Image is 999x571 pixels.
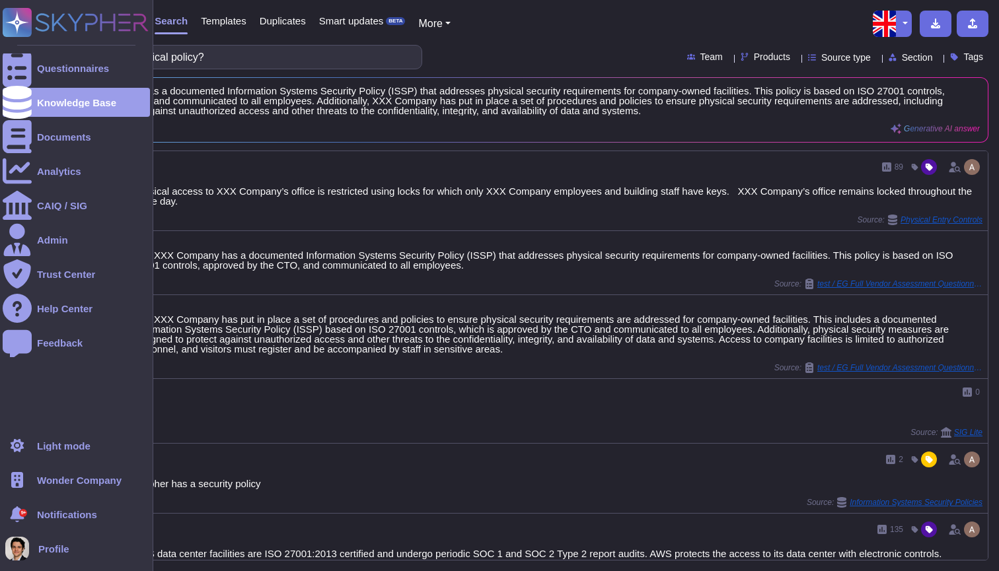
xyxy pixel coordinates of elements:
img: en [873,11,899,37]
a: Documents [3,122,150,151]
span: Tags [963,52,983,61]
div: Analytics [37,166,81,176]
span: 0 [975,388,980,396]
div: Yes, XXX Company has put in place a set of procedures and policies to ensure physical security re... [132,314,982,354]
div: Trust Center [37,269,95,279]
span: Products [754,52,790,61]
div: Help Center [37,304,92,314]
span: SIG Lite [954,428,982,436]
div: Knowledge Base [37,98,116,108]
span: Source type [821,53,871,62]
span: Source: [807,497,982,508]
div: Yes [132,409,982,419]
div: CAIQ / SIG [37,201,87,211]
span: Source: [858,215,982,225]
div: Skypher has a security policy [132,479,982,488]
a: Trust Center [3,259,150,288]
span: Duplicates [260,16,306,26]
span: 89 [895,163,903,171]
span: Team [700,52,723,61]
div: Physical access to XXX Company’s office is restricted using locks for which only XXX Company empl... [132,186,982,206]
img: user [964,521,980,537]
span: Section [902,53,933,62]
button: user [3,534,38,563]
img: user [964,159,980,175]
input: Search a question or template... [52,46,408,69]
div: BETA [386,17,405,25]
span: Physical Entry Controls [901,216,982,224]
span: Profile [38,544,69,554]
img: user [5,537,29,560]
a: Help Center [3,294,150,323]
div: Documents [37,132,91,142]
span: Source: [774,279,982,289]
button: More [418,16,451,32]
span: Templates [201,16,246,26]
div: Questionnaires [37,63,109,73]
div: Light mode [37,441,91,451]
div: AWS data center facilities are ISO 27001:2013 certified and undergo periodic SOC 1 and SOC 2 Type... [132,549,982,568]
a: Questionnaires [3,53,150,83]
span: Generative AI answer [904,125,980,133]
span: Yes, XXX Company has a documented Information Systems Security Policy (ISSP) that addresses physi... [54,86,980,116]
span: Source: [910,427,982,438]
span: Notifications [37,510,97,520]
a: Feedback [3,328,150,357]
div: Yes, XXX Company has a documented Information Systems Security Policy (ISSP) that addresses physi... [132,250,982,270]
span: Source: [774,362,982,373]
div: Feedback [37,338,83,348]
span: Search [155,16,188,26]
span: Wonder Company [37,475,122,485]
a: Knowledge Base [3,88,150,117]
span: 135 [890,525,903,533]
span: test / EG Full Vendor Assessment Questionnaire v 2.0 [817,364,982,372]
span: More [418,18,442,29]
div: Admin [37,235,68,245]
img: user [964,452,980,467]
a: Analytics [3,156,150,185]
a: Admin [3,225,150,254]
span: Smart updates [319,16,384,26]
span: test / EG Full Vendor Assessment Questionnaire v 2.0 [817,280,982,288]
span: Information Systems Security Policies [850,498,982,506]
div: 9+ [19,509,27,517]
span: 2 [899,455,903,463]
a: CAIQ / SIG [3,191,150,220]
